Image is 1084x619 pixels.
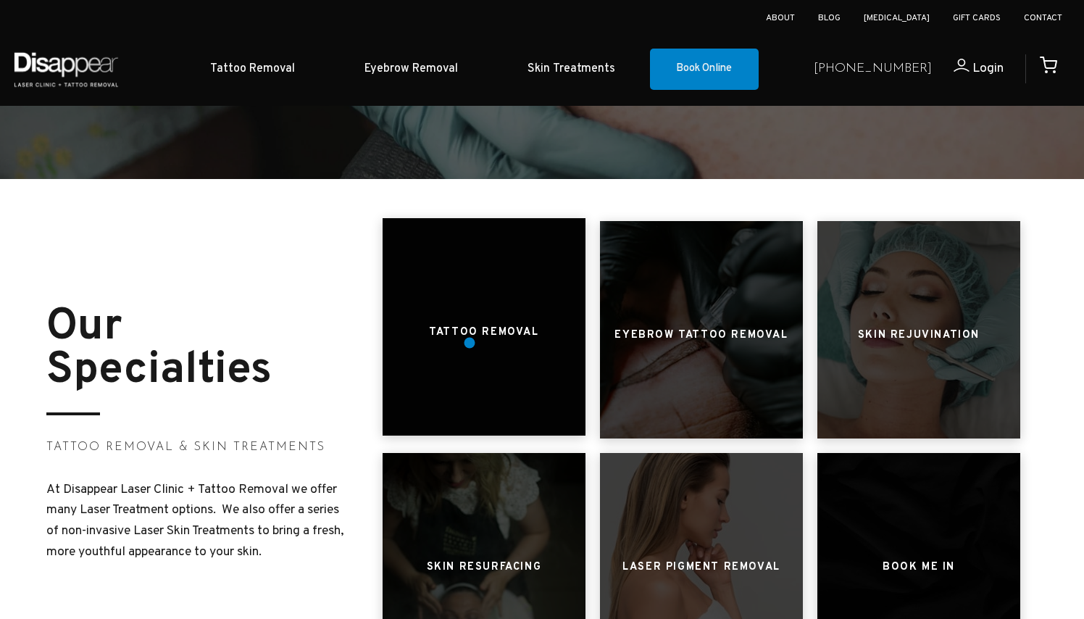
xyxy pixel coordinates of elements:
a: Skin Treatments [493,47,650,91]
h3: Book ME IN [883,554,955,581]
p: At Disappear Laser Clinic + Tattoo Removal we offer many Laser Treatment options. We also offer a... [46,480,354,563]
a: Eyebrow Removal [330,47,493,91]
a: Book Online [650,49,759,91]
a: Gift Cards [953,12,1001,24]
h3: Eyebrow Tattoo Removal [614,322,788,349]
h3: Tattoo Removal [429,319,538,346]
img: Disappear - Laser Clinic and Tattoo Removal Services in Sydney, Australia [11,43,121,95]
h3: Skin Resurfacing [427,554,542,581]
a: [PHONE_NUMBER] [814,59,932,80]
h3: Laser Pigment Removal [622,554,780,581]
a: Login [932,59,1004,80]
strong: Our Specialties [46,299,272,399]
a: Blog [818,12,841,24]
a: Tattoo Removal [175,47,330,91]
a: [MEDICAL_DATA] [864,12,930,24]
a: About [766,12,795,24]
h3: Skin Rejuvination [858,322,980,349]
h3: Tattoo Removal & Skin Treatments [46,439,354,457]
span: Login [972,60,1004,77]
a: Contact [1024,12,1062,24]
